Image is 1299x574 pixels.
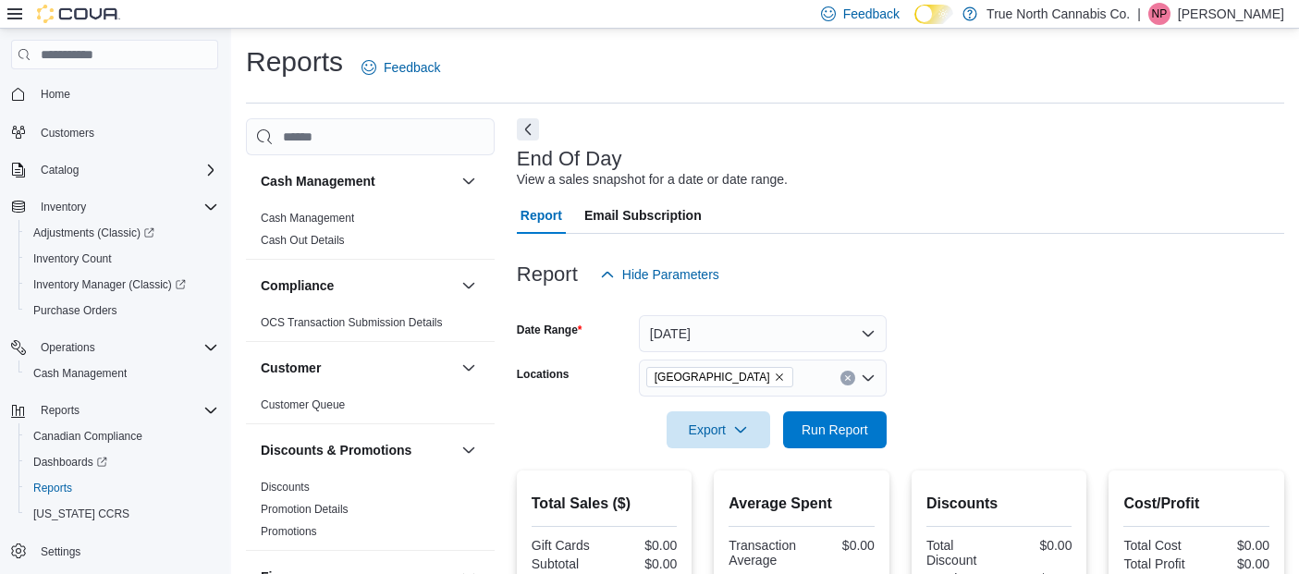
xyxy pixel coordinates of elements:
[33,159,86,181] button: Catalog
[678,411,759,448] span: Export
[261,172,454,190] button: Cash Management
[458,170,480,192] button: Cash Management
[4,118,226,145] button: Customers
[18,220,226,246] a: Adjustments (Classic)
[261,276,334,295] h3: Compliance
[261,233,345,248] span: Cash Out Details
[261,441,411,459] h3: Discounts & Promotions
[926,538,996,568] div: Total Discount
[4,397,226,423] button: Reports
[261,172,375,190] h3: Cash Management
[261,525,317,538] a: Promotions
[261,503,349,516] a: Promotion Details
[532,493,678,515] h2: Total Sales ($)
[261,316,443,329] a: OCS Transaction Submission Details
[1200,538,1269,553] div: $0.00
[33,507,129,521] span: [US_STATE] CCRS
[26,503,137,525] a: [US_STATE] CCRS
[33,122,102,144] a: Customers
[41,403,80,418] span: Reports
[33,336,218,359] span: Operations
[33,455,107,470] span: Dashboards
[261,398,345,411] a: Customer Queue
[517,323,582,337] label: Date Range
[261,359,454,377] button: Customer
[33,226,154,240] span: Adjustments (Classic)
[26,299,125,322] a: Purchase Orders
[517,118,539,140] button: Next
[843,5,900,23] span: Feedback
[33,82,218,105] span: Home
[655,368,770,386] span: [GEOGRAPHIC_DATA]
[33,336,103,359] button: Operations
[261,480,310,495] span: Discounts
[783,411,887,448] button: Run Report
[33,399,218,421] span: Reports
[532,538,601,553] div: Gift Cards
[622,265,719,284] span: Hide Parameters
[18,360,226,386] button: Cash Management
[26,477,80,499] a: Reports
[608,556,678,571] div: $0.00
[33,399,87,421] button: Reports
[246,207,495,259] div: Cash Management
[384,58,440,77] span: Feedback
[26,503,218,525] span: Washington CCRS
[41,200,86,214] span: Inventory
[33,277,186,292] span: Inventory Manager (Classic)
[33,83,78,105] a: Home
[4,157,226,183] button: Catalog
[246,311,495,341] div: Compliance
[261,524,317,539] span: Promotions
[41,87,70,102] span: Home
[1123,538,1193,553] div: Total Cost
[261,481,310,494] a: Discounts
[805,538,875,553] div: $0.00
[26,425,150,447] a: Canadian Compliance
[246,43,343,80] h1: Reports
[639,315,887,352] button: [DATE]
[729,538,798,568] div: Transaction Average
[33,196,218,218] span: Inventory
[246,476,495,550] div: Discounts & Promotions
[532,556,601,571] div: Subtotal
[246,394,495,423] div: Customer
[26,274,218,296] span: Inventory Manager (Classic)
[18,475,226,501] button: Reports
[26,248,218,270] span: Inventory Count
[261,315,443,330] span: OCS Transaction Submission Details
[26,362,134,385] a: Cash Management
[646,367,793,387] span: Sudbury
[517,367,570,382] label: Locations
[261,502,349,517] span: Promotion Details
[458,275,480,297] button: Compliance
[354,49,447,86] a: Feedback
[4,80,226,107] button: Home
[26,477,218,499] span: Reports
[521,197,562,234] span: Report
[18,298,226,324] button: Purchase Orders
[861,371,876,385] button: Open list of options
[458,439,480,461] button: Discounts & Promotions
[41,544,80,559] span: Settings
[1137,3,1141,25] p: |
[26,451,115,473] a: Dashboards
[18,246,226,272] button: Inventory Count
[33,366,127,381] span: Cash Management
[584,197,702,234] span: Email Subscription
[926,493,1072,515] h2: Discounts
[1152,3,1168,25] span: NP
[261,359,321,377] h3: Customer
[517,263,578,286] h3: Report
[802,421,868,439] span: Run Report
[33,196,93,218] button: Inventory
[37,5,120,23] img: Cova
[458,357,480,379] button: Customer
[517,170,788,189] div: View a sales snapshot for a date or date range.
[261,212,354,225] a: Cash Management
[26,299,218,322] span: Purchase Orders
[1123,556,1193,571] div: Total Profit
[4,335,226,360] button: Operations
[261,441,454,459] button: Discounts & Promotions
[261,234,345,247] a: Cash Out Details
